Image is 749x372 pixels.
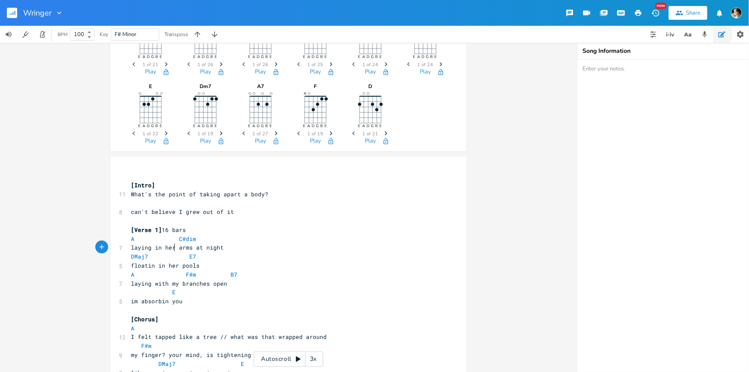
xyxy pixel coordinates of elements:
[686,9,700,17] div: Share
[131,271,134,278] span: A
[253,55,256,60] text: A
[194,124,196,129] text: E
[198,62,214,67] span: 1 of 26
[266,124,268,129] text: B
[669,6,707,20] button: Share
[131,190,268,198] span: What's the point of taking apart a body?
[115,30,136,38] span: F# Minor
[145,69,156,76] button: Play
[147,55,150,60] text: D
[131,226,162,234] span: [Verse 1]
[206,124,209,129] text: G
[143,55,146,60] text: A
[215,124,217,129] text: E
[253,124,256,129] text: A
[306,351,321,367] div: 3x
[363,62,379,67] span: 1 of 24
[308,131,324,136] span: 1 of 19
[206,55,209,60] text: G
[420,69,431,76] button: Play
[426,55,429,60] text: G
[131,208,234,216] span: can't believe I grew out of it
[376,55,378,60] text: B
[365,69,376,76] button: Play
[198,55,201,60] text: A
[131,253,148,260] span: DMaj7
[257,55,260,60] text: D
[158,360,176,368] span: DMaj7
[202,124,205,129] text: D
[147,124,150,129] text: D
[363,124,366,129] text: A
[316,55,319,60] text: G
[143,131,159,136] span: 1 of 22
[257,124,260,129] text: D
[312,124,315,129] text: D
[230,271,237,278] span: B7
[325,124,327,129] text: E
[376,124,378,129] text: B
[211,55,213,60] text: B
[255,138,266,145] button: Play
[303,90,306,97] text: ×
[131,297,182,305] span: im absorbin you
[349,84,392,89] div: D
[198,124,201,129] text: A
[131,181,155,189] span: [Intro]
[321,55,323,60] text: B
[253,131,269,136] span: 1 of 27
[239,84,282,89] div: A7
[308,55,311,60] text: A
[131,315,158,323] span: [Chorus]
[23,9,52,17] span: Wringer
[160,124,162,129] text: E
[141,342,152,350] span: F#m
[310,69,321,76] button: Play
[254,351,323,367] div: Autoscroll
[647,5,664,21] button: New
[131,324,134,332] span: A
[211,124,213,129] text: B
[129,84,172,89] div: E
[202,55,205,60] text: D
[241,360,244,368] span: E
[198,131,214,136] span: 1 of 19
[143,62,159,67] span: 1 of 21
[139,124,141,129] text: E
[164,32,188,37] div: Transpose
[261,55,264,60] text: G
[418,55,421,60] text: A
[131,235,134,243] span: A
[413,55,415,60] text: E
[261,124,264,129] text: G
[308,62,324,67] span: 1 of 25
[160,55,162,60] text: E
[143,124,146,129] text: A
[380,124,382,129] text: E
[215,55,217,60] text: E
[200,69,211,76] button: Play
[58,32,67,37] div: BPM
[249,124,251,129] text: E
[270,124,272,129] text: E
[371,124,374,129] text: G
[371,55,374,60] text: G
[303,124,306,129] text: E
[255,69,266,76] button: Play
[184,84,227,89] div: Dm7
[422,55,425,60] text: D
[131,351,251,359] span: my finger? your mind, is tightening
[363,131,379,136] span: 1 of 21
[131,262,200,269] span: floatin in her pools
[186,271,196,278] span: F#m
[270,55,272,60] text: E
[100,32,108,37] div: Key
[358,55,361,60] text: E
[253,62,269,67] span: 1 of 26
[367,55,370,60] text: D
[152,55,155,60] text: G
[266,55,268,60] text: B
[303,55,306,60] text: E
[731,7,742,18] img: Robert Wise
[249,55,251,60] text: E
